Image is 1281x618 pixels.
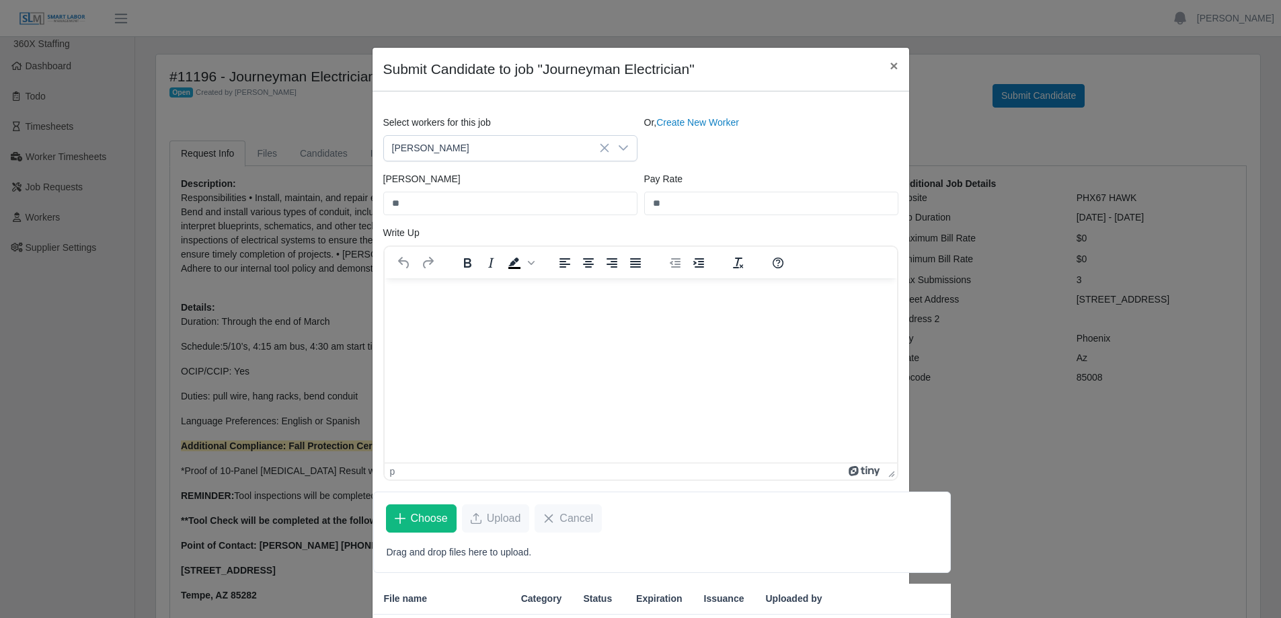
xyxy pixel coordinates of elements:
[883,463,897,479] div: Press the Up and Down arrow keys to resize the editor.
[644,172,683,186] label: Pay Rate
[849,466,882,477] a: Powered by Tiny
[387,545,937,559] p: Drag and drop files here to upload.
[624,254,647,272] button: Justify
[384,592,428,606] span: File name
[487,510,521,527] span: Upload
[416,254,439,272] button: Redo
[503,254,537,272] div: Background color Black
[727,254,750,272] button: Clear formatting
[879,48,908,83] button: Close
[521,592,562,606] span: Category
[383,172,461,186] label: [PERSON_NAME]
[704,592,744,606] span: Issuance
[384,136,610,161] span: James Weitman
[687,254,710,272] button: Increase indent
[553,254,576,272] button: Align left
[383,59,695,80] h4: Submit Candidate to job "Journeyman Electrician"
[456,254,479,272] button: Bold
[583,592,612,606] span: Status
[383,116,491,130] label: Select workers for this job
[767,254,789,272] button: Help
[479,254,502,272] button: Italic
[577,254,600,272] button: Align center
[462,504,530,533] button: Upload
[641,116,902,161] div: Or,
[385,278,897,463] iframe: Rich Text Area
[383,226,420,240] label: Write Up
[411,510,448,527] span: Choose
[636,592,682,606] span: Expiration
[393,254,416,272] button: Undo
[664,254,687,272] button: Decrease indent
[386,504,457,533] button: Choose
[535,504,602,533] button: Cancel
[390,466,395,477] div: p
[765,592,822,606] span: Uploaded by
[600,254,623,272] button: Align right
[656,117,739,128] a: Create New Worker
[559,510,593,527] span: Cancel
[890,58,898,73] span: ×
